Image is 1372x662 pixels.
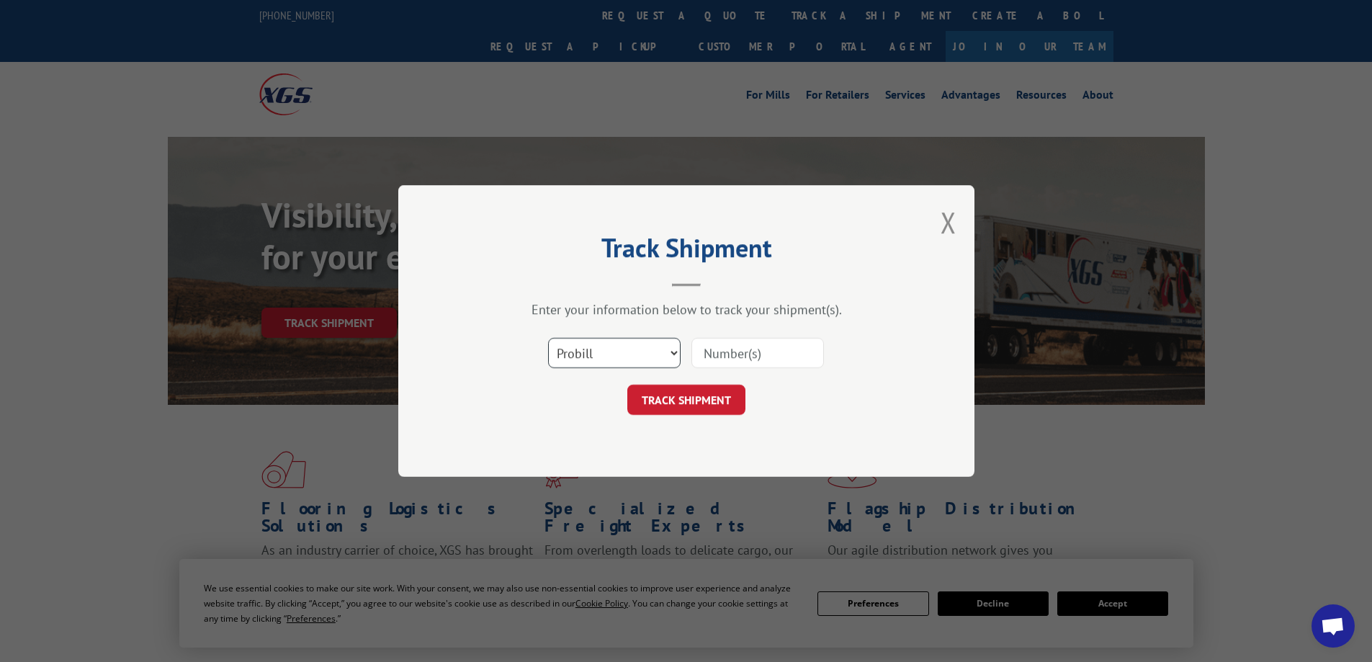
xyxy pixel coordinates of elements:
[941,203,956,241] button: Close modal
[470,301,902,318] div: Enter your information below to track your shipment(s).
[1312,604,1355,648] div: Open chat
[691,338,824,368] input: Number(s)
[470,238,902,265] h2: Track Shipment
[627,385,745,415] button: TRACK SHIPMENT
